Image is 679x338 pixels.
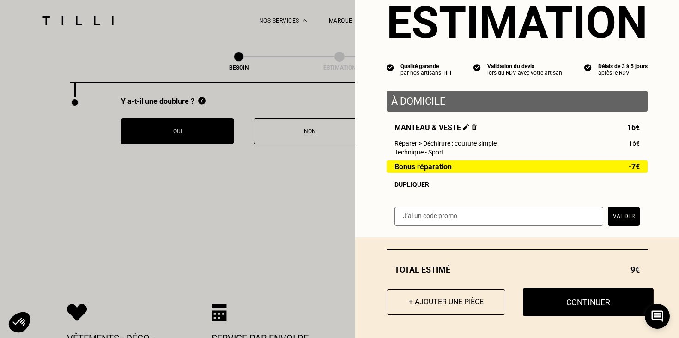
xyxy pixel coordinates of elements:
[391,95,643,107] p: À domicile
[387,265,648,274] div: Total estimé
[394,181,640,188] div: Dupliquer
[387,63,394,71] img: icon list info
[394,163,452,171] span: Bonus réparation
[523,288,654,316] button: Continuer
[394,140,497,147] span: Réparer > Déchirure : couture simple
[627,123,640,132] span: 16€
[598,70,648,76] div: après le RDV
[387,289,505,315] button: + Ajouter une pièce
[394,207,603,226] input: J‘ai un code promo
[473,63,481,71] img: icon list info
[394,148,444,156] span: Technique - Sport
[584,63,592,71] img: icon list info
[472,124,477,130] img: Supprimer
[629,140,640,147] span: 16€
[598,63,648,70] div: Délais de 3 à 5 jours
[400,70,451,76] div: par nos artisans Tilli
[629,163,640,171] span: -7€
[463,124,469,130] img: Éditer
[400,63,451,70] div: Qualité garantie
[608,207,640,226] button: Valider
[487,70,562,76] div: lors du RDV avec votre artisan
[630,265,640,274] span: 9€
[394,123,477,132] span: Manteau & veste
[487,63,562,70] div: Validation du devis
